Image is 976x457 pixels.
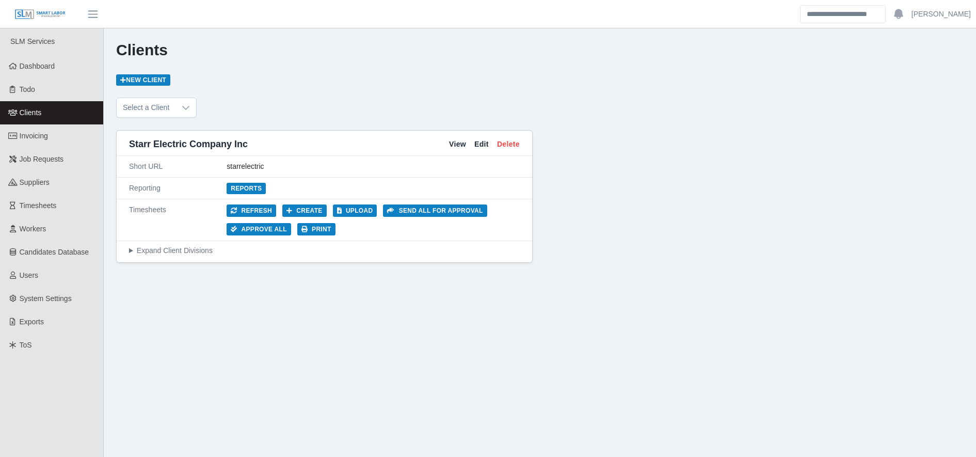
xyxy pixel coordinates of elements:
a: [PERSON_NAME] [911,9,971,20]
span: Dashboard [20,62,55,70]
div: Timesheets [129,204,227,235]
a: View [449,139,466,150]
span: Starr Electric Company Inc [129,137,248,151]
span: System Settings [20,294,72,303]
span: Clients [20,108,42,117]
a: Delete [497,139,520,150]
div: starrelectric [227,161,520,172]
button: Approve All [227,223,291,235]
a: Reports [227,183,266,194]
button: Send all for approval [383,204,487,217]
span: Candidates Database [20,248,89,256]
button: Create [282,204,327,217]
span: Invoicing [20,132,48,140]
h1: Clients [116,41,964,59]
input: Search [800,5,886,23]
span: Select a Client [117,98,175,117]
div: Reporting [129,183,227,194]
span: Exports [20,318,44,326]
span: ToS [20,341,32,349]
a: Edit [474,139,489,150]
div: Short URL [129,161,227,172]
span: Job Requests [20,155,64,163]
span: SLM Services [10,37,55,45]
button: Refresh [227,204,276,217]
span: Timesheets [20,201,57,210]
button: Upload [333,204,377,217]
a: New Client [116,74,170,86]
summary: Expand Client Divisions [129,245,520,256]
span: Workers [20,225,46,233]
img: SLM Logo [14,9,66,20]
span: Users [20,271,39,279]
span: Todo [20,85,35,93]
button: Print [297,223,335,235]
span: Suppliers [20,178,50,186]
